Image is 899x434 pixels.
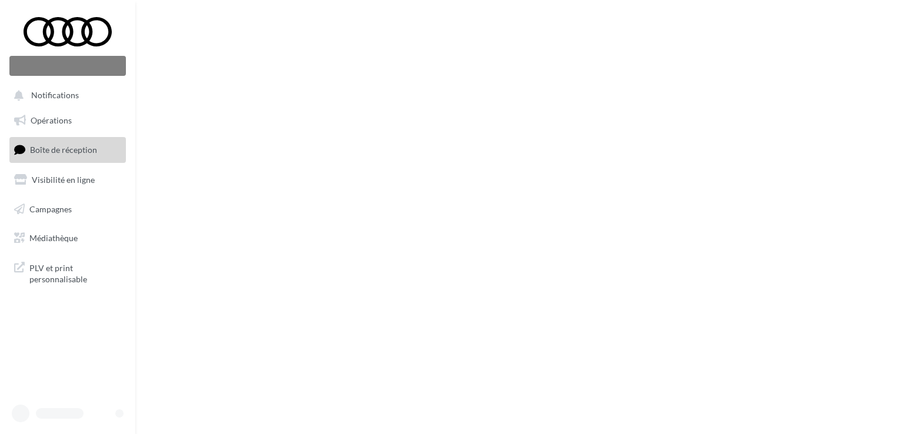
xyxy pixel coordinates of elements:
span: Médiathèque [29,233,78,243]
span: PLV et print personnalisable [29,260,121,285]
div: Nouvelle campagne [9,56,126,76]
span: Opérations [31,115,72,125]
span: Notifications [31,91,79,101]
a: Médiathèque [7,226,128,251]
a: Visibilité en ligne [7,168,128,192]
span: Boîte de réception [30,145,97,155]
span: Visibilité en ligne [32,175,95,185]
a: PLV et print personnalisable [7,255,128,290]
a: Opérations [7,108,128,133]
span: Campagnes [29,203,72,213]
a: Boîte de réception [7,137,128,162]
a: Campagnes [7,197,128,222]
